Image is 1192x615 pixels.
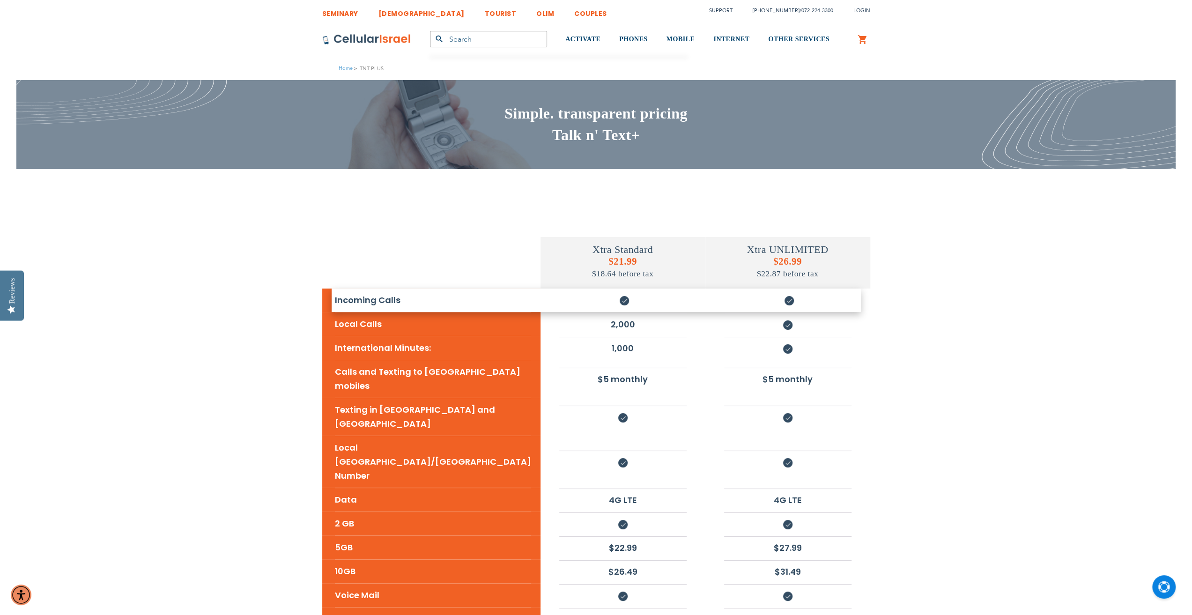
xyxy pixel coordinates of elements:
[724,560,851,583] li: $31.49
[574,2,607,20] a: COUPLES
[565,22,600,57] a: ACTIVATE
[335,398,531,436] li: Texting in [GEOGRAPHIC_DATA] and [GEOGRAPHIC_DATA]
[666,22,695,57] a: MOBILE
[8,278,16,304] div: Reviews
[378,2,465,20] a: [DEMOGRAPHIC_DATA]
[753,7,800,14] a: [PHONE_NUMBER]
[335,436,531,488] li: Local [GEOGRAPHIC_DATA]/[GEOGRAPHIC_DATA] Number
[536,2,554,20] a: OLIM
[335,289,531,312] li: Incoming Calls
[559,489,687,511] li: 4G LTE
[709,7,733,14] a: Support
[430,31,547,47] input: Search
[322,34,411,45] img: Cellular Israel Logo
[565,36,600,43] span: ACTIVATE
[724,368,851,390] li: $5 monthly
[335,511,531,535] li: 2 GB
[619,22,648,57] a: PHONES
[619,36,648,43] span: PHONES
[339,65,353,72] a: Home
[724,536,851,559] li: $27.99
[801,7,833,14] a: 072-224-3300
[322,103,870,125] h2: Simple. transparent pricing
[322,125,870,146] h2: Talk n' Text+
[335,360,531,398] li: Calls and Texting to [GEOGRAPHIC_DATA] mobiles
[713,36,749,43] span: INTERNET
[540,244,705,256] h4: Xtra Standard
[768,22,829,57] a: OTHER SERVICES
[666,36,695,43] span: MOBILE
[335,312,531,336] li: Local Calls
[743,4,833,17] li: /
[360,64,384,73] strong: TNT PLUS
[540,256,705,279] h5: $21.99
[705,244,870,256] h4: Xtra UNLIMITED
[335,559,531,583] li: 10GB
[335,336,531,360] li: International Minutes:
[485,2,517,20] a: TOURIST
[768,36,829,43] span: OTHER SERVICES
[724,489,851,511] li: 4G LTE
[322,2,358,20] a: SEMINARY
[559,560,687,583] li: $26.49
[559,536,687,559] li: $22.99
[559,368,687,390] li: $5 monthly
[559,337,687,359] li: 1,000
[11,585,31,605] div: Accessibility Menu
[592,269,653,278] span: $18.64 before tax
[853,7,870,14] span: Login
[335,488,531,511] li: Data
[335,583,531,607] li: Voice Mail
[559,313,687,335] li: 2,000
[705,256,870,279] h5: $26.99
[335,535,531,559] li: 5GB
[757,269,818,278] span: $22.87 before tax
[713,22,749,57] a: INTERNET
